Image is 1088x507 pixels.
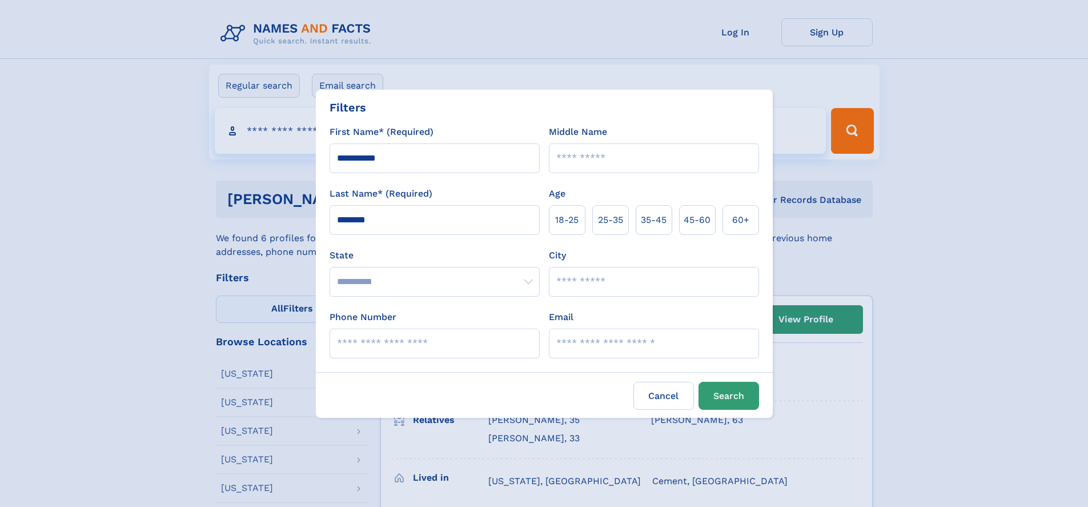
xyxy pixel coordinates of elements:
[549,125,607,139] label: Middle Name
[732,213,749,227] span: 60+
[330,125,433,139] label: First Name* (Required)
[641,213,667,227] span: 35‑45
[598,213,623,227] span: 25‑35
[684,213,710,227] span: 45‑60
[330,99,366,116] div: Filters
[330,249,540,262] label: State
[330,310,396,324] label: Phone Number
[555,213,579,227] span: 18‑25
[330,187,432,201] label: Last Name* (Required)
[633,382,694,410] label: Cancel
[549,187,565,201] label: Age
[698,382,759,410] button: Search
[549,310,573,324] label: Email
[549,249,566,262] label: City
